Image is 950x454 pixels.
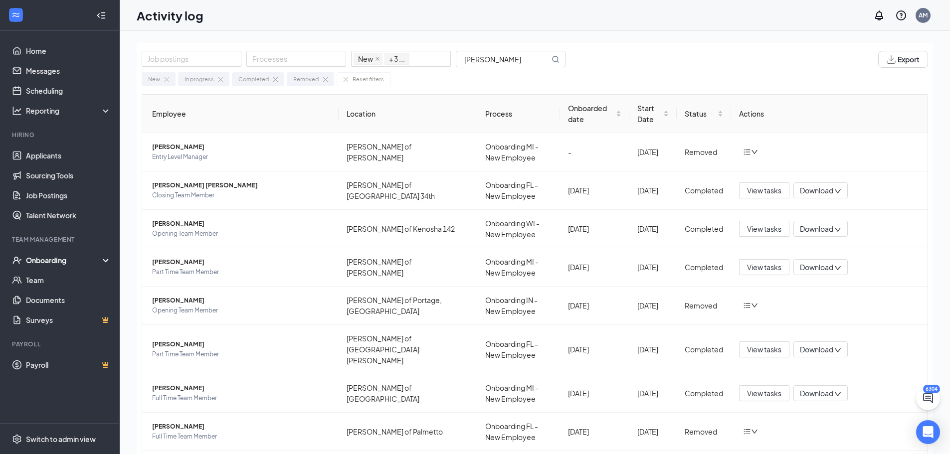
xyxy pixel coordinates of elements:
svg: WorkstreamLogo [11,10,21,20]
th: Onboarded date [560,95,629,133]
div: [DATE] [568,426,621,437]
button: View tasks [739,221,789,237]
span: [PERSON_NAME] [PERSON_NAME] [152,180,331,190]
div: Open Intercom Messenger [916,420,940,444]
span: bars [743,428,751,436]
svg: Notifications [873,9,885,21]
span: + 3 ... [384,53,409,65]
a: Talent Network [26,205,111,225]
button: View tasks [739,385,789,401]
span: Status [685,108,716,119]
span: down [751,302,758,309]
td: [PERSON_NAME] of [GEOGRAPHIC_DATA] 34th [339,171,478,210]
div: Removed [685,426,723,437]
div: [DATE] [637,300,669,311]
button: Export [878,51,928,68]
span: Download [800,262,833,273]
div: Hiring [12,131,109,139]
span: down [751,149,758,155]
a: Sourcing Tools [26,165,111,185]
span: Full Time Team Member [152,432,331,442]
div: [DATE] [637,223,669,234]
div: [DATE] [637,147,669,157]
div: [DATE] [568,300,621,311]
div: New [148,75,160,84]
div: Completed [238,75,269,84]
span: [PERSON_NAME] [152,422,331,432]
div: Team Management [12,235,109,244]
span: New [358,53,373,64]
div: Completed [685,388,723,399]
div: [DATE] [568,223,621,234]
td: [PERSON_NAME] of [PERSON_NAME] [339,248,478,287]
button: View tasks [739,259,789,275]
div: [DATE] [568,388,621,399]
span: View tasks [747,262,781,273]
div: Removed [293,75,319,84]
span: Opening Team Member [152,229,331,239]
span: down [834,188,841,195]
span: [PERSON_NAME] [152,383,331,393]
span: Entry Level Manager [152,152,331,162]
a: Job Postings [26,185,111,205]
svg: Analysis [12,106,22,116]
th: Employee [142,95,339,133]
td: [PERSON_NAME] of Portage, [GEOGRAPHIC_DATA] [339,287,478,325]
div: [DATE] [568,344,621,355]
span: Download [800,224,833,234]
td: Onboarding IN - New Employee [477,287,560,325]
div: Removed [685,147,723,157]
td: [PERSON_NAME] of [GEOGRAPHIC_DATA][PERSON_NAME] [339,325,478,374]
span: View tasks [747,223,781,234]
div: [DATE] [568,185,621,196]
div: 6304 [923,385,940,393]
svg: QuestionInfo [895,9,907,21]
a: Home [26,41,111,61]
a: Scheduling [26,81,111,101]
a: PayrollCrown [26,355,111,375]
th: Process [477,95,560,133]
svg: Settings [12,434,22,444]
td: Onboarding MI - New Employee [477,374,560,413]
span: Download [800,185,833,196]
span: [PERSON_NAME] [152,257,331,267]
a: Messages [26,61,111,81]
span: Part Time Team Member [152,349,331,359]
span: down [834,347,841,354]
td: [PERSON_NAME] of [GEOGRAPHIC_DATA] [339,374,478,413]
span: close [375,56,380,61]
span: View tasks [747,388,781,399]
span: Part Time Team Member [152,267,331,277]
div: [DATE] [568,262,621,273]
span: [PERSON_NAME] [152,339,331,349]
td: Onboarding MI - New Employee [477,248,560,287]
div: In progress [185,75,214,84]
div: Removed [685,300,723,311]
span: Start Date [637,103,661,125]
th: Start Date [629,95,677,133]
span: Export [898,56,920,63]
button: ChatActive [916,386,940,410]
div: Reset filters [353,75,384,84]
button: View tasks [739,182,789,198]
button: View tasks [739,341,789,357]
td: [PERSON_NAME] of [PERSON_NAME] [339,133,478,171]
div: - [568,147,621,157]
td: Onboarding WI - New Employee [477,210,560,248]
div: Completed [685,185,723,196]
svg: UserCheck [12,255,22,265]
a: Documents [26,290,111,310]
svg: Collapse [96,10,106,20]
span: [PERSON_NAME] [152,142,331,152]
div: [DATE] [637,185,669,196]
th: Location [339,95,478,133]
span: [PERSON_NAME] [152,219,331,229]
span: Closing Team Member [152,190,331,200]
div: Payroll [12,340,109,348]
span: View tasks [747,185,781,196]
th: Actions [731,95,928,133]
div: [DATE] [637,388,669,399]
div: Completed [685,344,723,355]
div: Completed [685,262,723,273]
div: Onboarding [26,255,103,265]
